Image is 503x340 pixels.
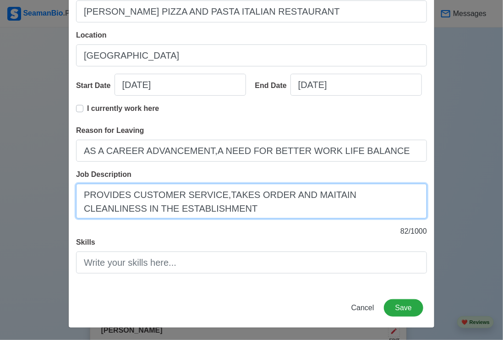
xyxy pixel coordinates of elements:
[76,238,95,246] span: Skills
[255,80,290,91] div: End Date
[345,299,380,317] button: Cancel
[76,80,115,91] div: Start Date
[384,299,423,317] button: Save
[76,126,144,134] span: Reason for Leaving
[76,184,427,219] textarea: PROVIDES CUSTOMER SERVICE,TAKES ORDER AND MAITAIN CLEANLINESS IN THE ESTABLISHMENT
[87,103,159,114] p: I currently work here
[76,140,427,162] input: Your reason for leaving...
[76,226,427,237] p: 82 / 1000
[76,252,427,274] input: Write your skills here...
[351,304,374,312] span: Cancel
[76,44,427,66] input: Ex: Manila
[76,31,107,39] span: Location
[76,169,131,180] label: Job Description
[76,0,427,22] input: Ex: Global Gateway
